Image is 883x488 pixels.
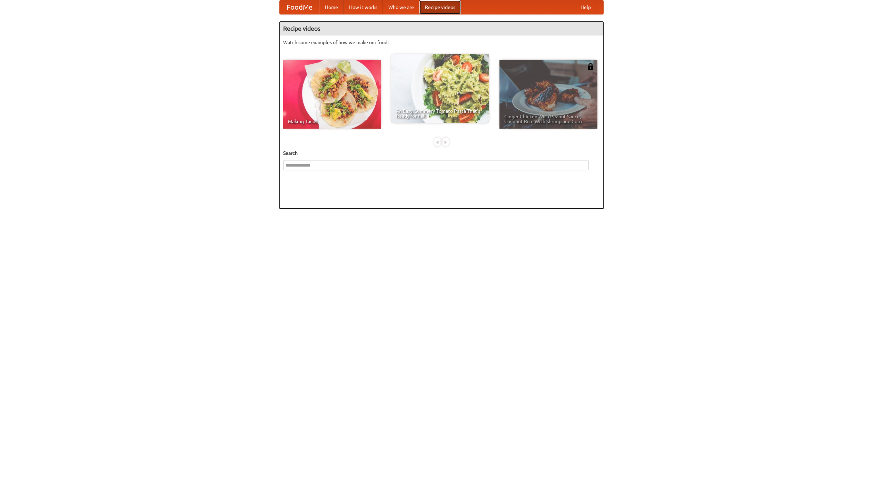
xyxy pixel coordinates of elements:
a: Recipe videos [419,0,461,14]
span: Making Tacos [288,119,376,124]
a: Help [575,0,596,14]
a: Home [319,0,344,14]
p: Watch some examples of how we make our food! [283,39,600,46]
a: Who we are [383,0,419,14]
div: » [443,138,449,146]
h4: Recipe videos [280,22,603,36]
a: An Easy, Summery Tomato Pasta That's Ready for Fall [391,54,489,123]
a: How it works [344,0,383,14]
h5: Search [283,150,600,157]
a: FoodMe [280,0,319,14]
span: An Easy, Summery Tomato Pasta That's Ready for Fall [396,109,484,118]
a: Making Tacos [283,60,381,129]
img: 483408.png [587,63,594,70]
div: « [434,138,440,146]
